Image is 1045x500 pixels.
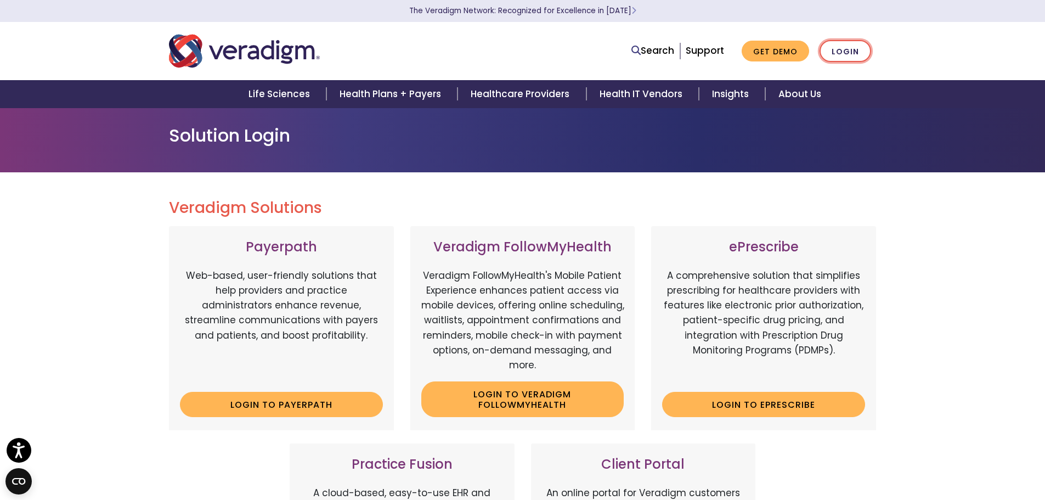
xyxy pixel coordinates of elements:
h1: Solution Login [169,125,877,146]
h3: Practice Fusion [301,457,504,473]
a: Search [631,43,674,58]
p: Veradigm FollowMyHealth's Mobile Patient Experience enhances patient access via mobile devices, o... [421,268,624,373]
a: Healthcare Providers [457,80,586,108]
a: Support [686,44,724,57]
a: Login to Veradigm FollowMyHealth [421,381,624,417]
a: About Us [765,80,834,108]
p: A comprehensive solution that simplifies prescribing for healthcare providers with features like ... [662,268,865,384]
a: Life Sciences [235,80,326,108]
h3: Veradigm FollowMyHealth [421,239,624,255]
a: Get Demo [742,41,809,62]
a: Login [820,40,871,63]
img: Veradigm logo [169,33,320,69]
a: Login to ePrescribe [662,392,865,417]
a: The Veradigm Network: Recognized for Excellence in [DATE]Learn More [409,5,636,16]
a: Insights [699,80,765,108]
button: Open CMP widget [5,468,32,495]
h3: ePrescribe [662,239,865,255]
h2: Veradigm Solutions [169,199,877,217]
h3: Client Portal [542,457,745,473]
a: Health IT Vendors [586,80,699,108]
a: Health Plans + Payers [326,80,457,108]
a: Login to Payerpath [180,392,383,417]
span: Learn More [631,5,636,16]
h3: Payerpath [180,239,383,255]
p: Web-based, user-friendly solutions that help providers and practice administrators enhance revenu... [180,268,383,384]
